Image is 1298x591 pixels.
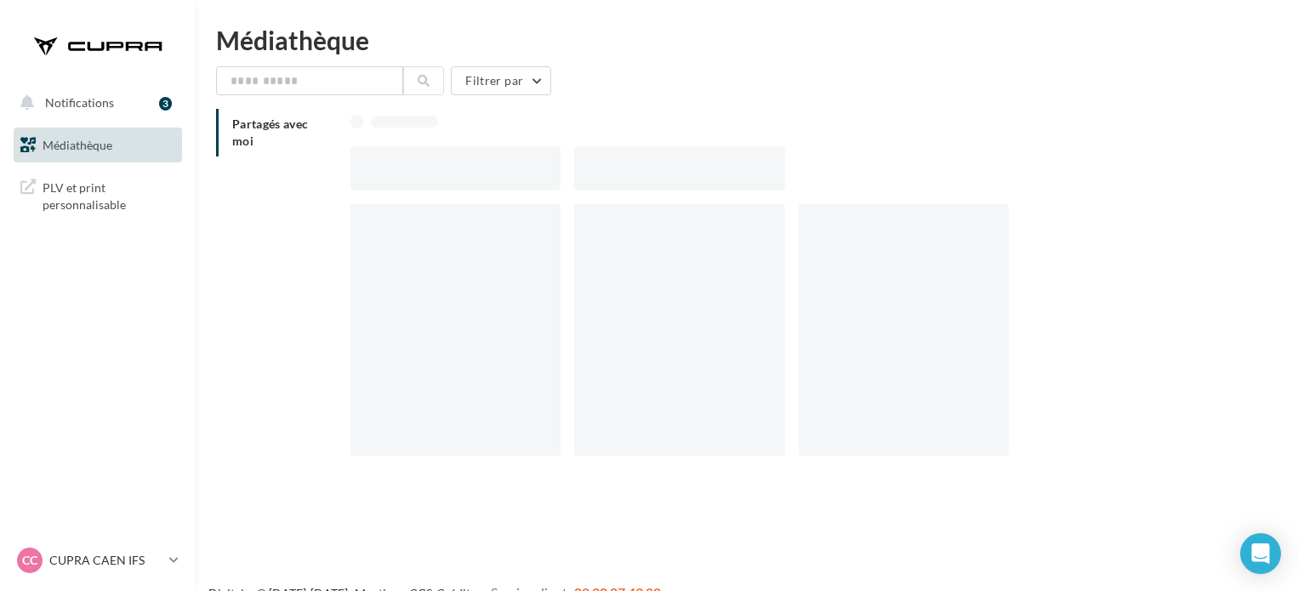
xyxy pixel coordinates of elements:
[45,95,114,110] span: Notifications
[43,176,175,213] span: PLV et print personnalisable
[43,138,112,152] span: Médiathèque
[216,27,1278,53] div: Médiathèque
[10,85,179,121] button: Notifications 3
[22,552,37,569] span: CC
[159,97,172,111] div: 3
[451,66,551,95] button: Filtrer par
[49,552,162,569] p: CUPRA CAEN IFS
[1240,533,1281,574] div: Open Intercom Messenger
[10,169,185,219] a: PLV et print personnalisable
[14,544,182,577] a: CC CUPRA CAEN IFS
[10,128,185,163] a: Médiathèque
[232,116,309,148] span: Partagés avec moi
